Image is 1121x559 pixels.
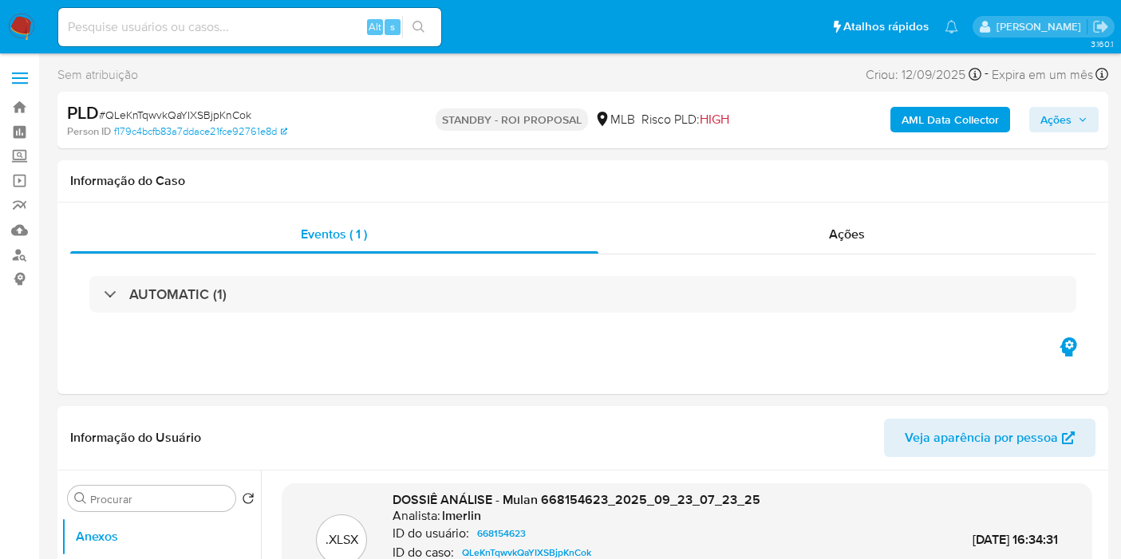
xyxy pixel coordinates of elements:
h1: Informação do Usuário [70,430,201,446]
p: ID do usuário: [393,526,469,541]
span: Eventos ( 1 ) [301,225,367,243]
span: HIGH [700,110,729,128]
h1: Informação do Caso [70,173,1095,189]
b: Person ID [67,124,111,139]
p: .XLSX [326,531,358,549]
span: 668154623 [477,524,526,543]
a: Notificações [945,20,958,33]
input: Pesquise usuários ou casos... [58,17,441,37]
span: s [390,19,395,34]
span: Sem atribuição [57,66,138,84]
span: Veja aparência por pessoa [905,419,1058,457]
input: Procurar [90,492,229,506]
span: - [985,64,989,85]
span: [DATE] 16:34:31 [973,530,1058,549]
b: PLD [67,100,99,125]
span: Ações [829,225,865,243]
div: MLB [594,111,635,128]
span: Alt [369,19,381,34]
h6: lmerlin [442,508,481,524]
h3: AUTOMATIC (1) [129,285,227,303]
button: Procurar [74,492,87,505]
button: AML Data Collector [890,107,1010,132]
span: # QLeKnTqwvkQaYIXSBjpKnCok [99,107,251,123]
span: DOSSIÊ ANÁLISE - Mulan 668154623_2025_09_23_07_23_25 [393,490,760,509]
p: Analista: [393,508,440,524]
button: Veja aparência por pessoa [884,419,1095,457]
b: AML Data Collector [902,107,999,132]
span: Atalhos rápidos [843,18,929,35]
p: STANDBY - ROI PROPOSAL [436,108,588,131]
button: Retornar ao pedido padrão [242,492,255,510]
a: f179c4bcfb83a7ddace21fce92761e8d [114,124,287,139]
button: Anexos [61,518,261,556]
button: Ações [1029,107,1099,132]
span: Ações [1040,107,1072,132]
span: Expira em um mês [992,66,1093,84]
span: Risco PLD: [641,111,729,128]
a: Sair [1092,18,1109,35]
p: leticia.merlin@mercadolivre.com [997,19,1087,34]
div: Criou: 12/09/2025 [866,64,981,85]
a: 668154623 [471,524,532,543]
div: AUTOMATIC (1) [89,276,1076,313]
button: search-icon [402,16,435,38]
